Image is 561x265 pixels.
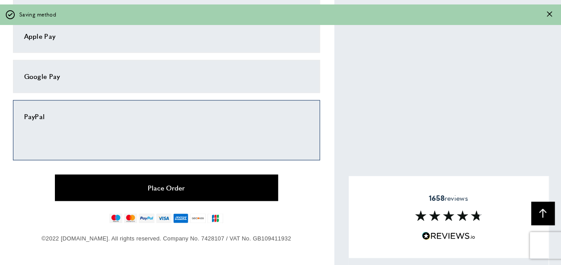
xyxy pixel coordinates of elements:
[428,193,444,203] strong: 1658
[42,235,291,242] span: ©2022 [DOMAIN_NAME]. All rights reserved. Company No. 7428107 / VAT No. GB109411932
[24,71,309,82] div: Google Pay
[109,213,122,223] img: maestro
[428,194,468,203] span: reviews
[422,232,475,240] img: Reviews.io 5 stars
[139,213,154,223] img: paypal
[190,213,206,223] img: discover
[24,111,309,122] div: PayPal
[24,122,309,146] iframe: PayPal-paypal
[547,10,552,19] div: Close message
[415,210,482,221] img: Reviews section
[208,213,223,223] img: jcb
[55,174,278,201] button: Place Order
[124,213,137,223] img: mastercard
[156,213,171,223] img: visa
[19,10,56,19] span: Saving method
[173,213,189,223] img: american-express
[24,31,309,41] div: Apple Pay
